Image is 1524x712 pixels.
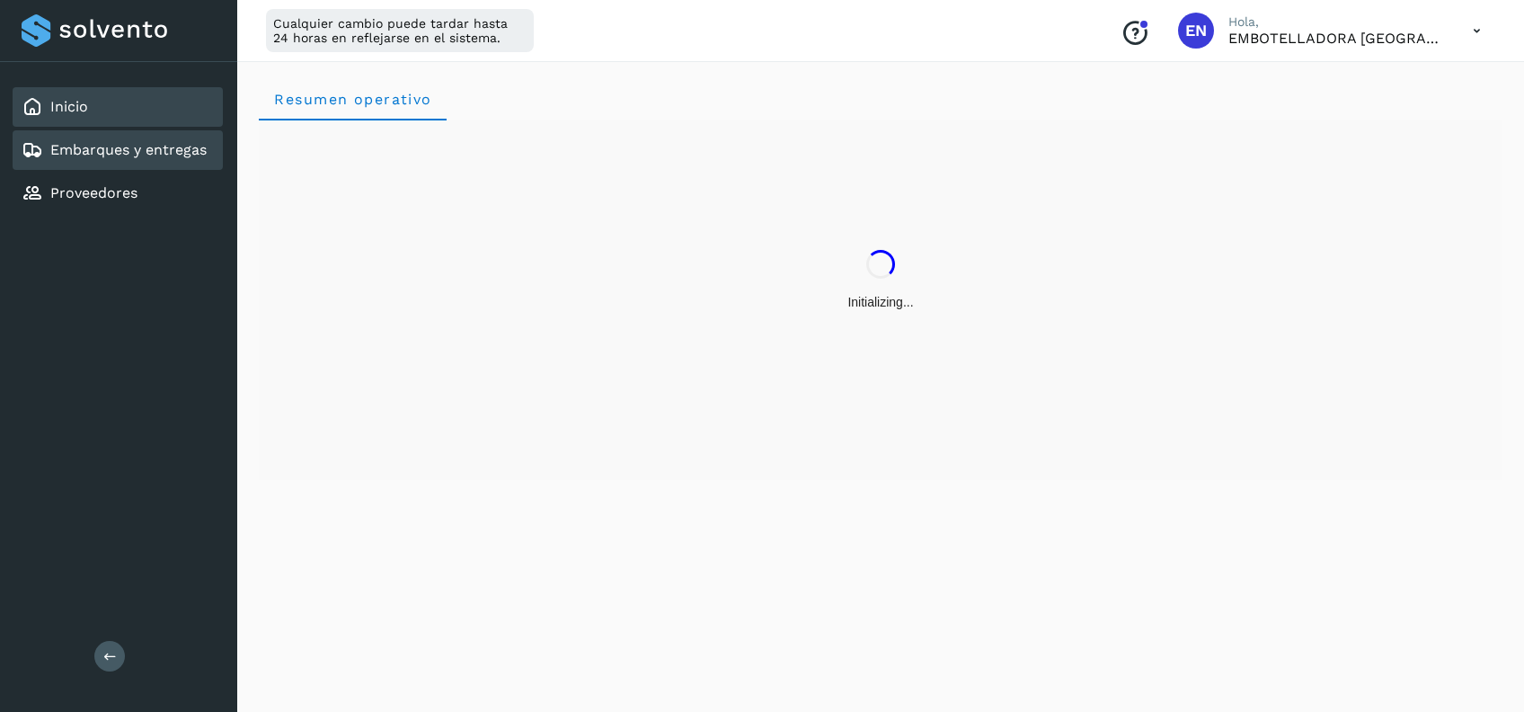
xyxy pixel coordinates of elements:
a: Embarques y entregas [50,141,207,158]
a: Proveedores [50,184,137,201]
a: Inicio [50,98,88,115]
div: Embarques y entregas [13,130,223,170]
div: Inicio [13,87,223,127]
div: Proveedores [13,174,223,213]
p: Hola, [1228,14,1444,30]
p: EMBOTELLADORA NIAGARA DE MEXICO [1228,30,1444,47]
span: Resumen operativo [273,91,432,108]
div: Cualquier cambio puede tardar hasta 24 horas en reflejarse en el sistema. [266,9,534,52]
